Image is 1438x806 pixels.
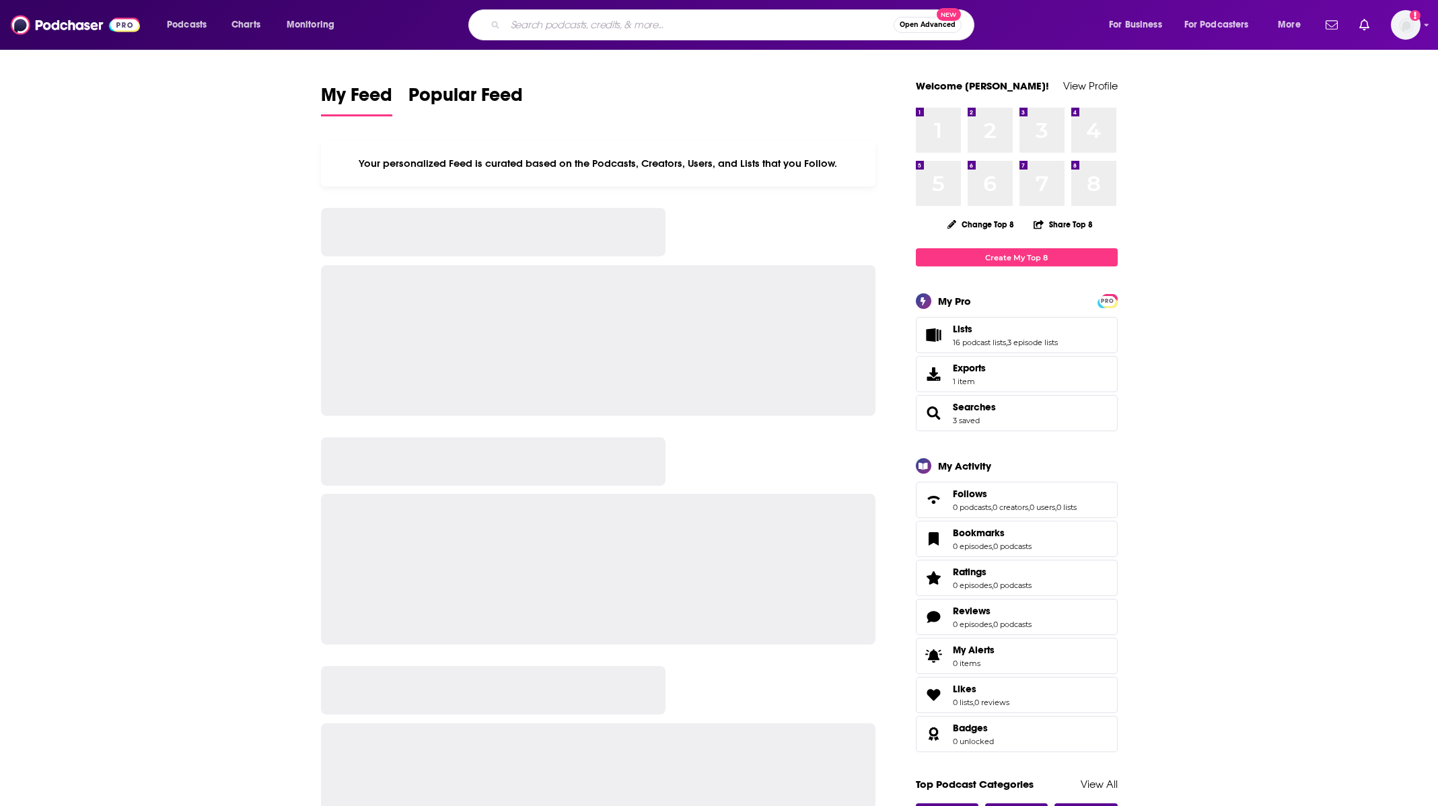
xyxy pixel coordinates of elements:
[916,677,1118,713] span: Likes
[1410,10,1421,21] svg: Add a profile image
[953,566,1032,578] a: Ratings
[953,698,973,707] a: 0 lists
[993,542,1032,551] a: 0 podcasts
[953,683,976,695] span: Likes
[991,503,993,512] span: ,
[1320,13,1343,36] a: Show notifications dropdown
[223,14,268,36] a: Charts
[916,482,1118,518] span: Follows
[921,647,947,665] span: My Alerts
[1391,10,1421,40] button: Show profile menu
[1033,211,1093,237] button: Share Top 8
[953,605,991,617] span: Reviews
[11,12,140,38] img: Podchaser - Follow, Share and Rate Podcasts
[1100,296,1116,306] span: PRO
[1278,15,1301,34] span: More
[953,323,972,335] span: Lists
[953,659,995,668] span: 0 items
[992,620,993,629] span: ,
[321,83,392,114] span: My Feed
[921,725,947,743] a: Badges
[916,317,1118,353] span: Lists
[167,15,207,34] span: Podcasts
[1063,79,1118,92] a: View Profile
[992,581,993,590] span: ,
[953,416,980,425] a: 3 saved
[1030,503,1055,512] a: 0 users
[953,722,994,734] a: Badges
[921,404,947,423] a: Searches
[916,79,1049,92] a: Welcome [PERSON_NAME]!
[953,581,992,590] a: 0 episodes
[973,698,974,707] span: ,
[900,22,956,28] span: Open Advanced
[953,683,1009,695] a: Likes
[921,686,947,704] a: Likes
[921,490,947,509] a: Follows
[974,698,1009,707] a: 0 reviews
[953,377,986,386] span: 1 item
[1184,15,1249,34] span: For Podcasters
[1007,338,1058,347] a: 3 episode lists
[916,521,1118,557] span: Bookmarks
[916,599,1118,635] span: Reviews
[953,527,1032,539] a: Bookmarks
[1006,338,1007,347] span: ,
[921,529,947,548] a: Bookmarks
[408,83,523,116] a: Popular Feed
[953,542,992,551] a: 0 episodes
[993,503,1028,512] a: 0 creators
[1028,503,1030,512] span: ,
[953,401,996,413] a: Searches
[1268,14,1318,36] button: open menu
[993,581,1032,590] a: 0 podcasts
[921,365,947,383] span: Exports
[921,326,947,344] a: Lists
[938,460,991,472] div: My Activity
[1100,14,1179,36] button: open menu
[953,323,1058,335] a: Lists
[408,83,523,114] span: Popular Feed
[1056,503,1077,512] a: 0 lists
[916,560,1118,596] span: Ratings
[921,608,947,626] a: Reviews
[953,644,995,656] span: My Alerts
[1081,778,1118,791] a: View All
[953,488,987,500] span: Follows
[953,722,988,734] span: Badges
[937,8,961,21] span: New
[916,638,1118,674] a: My Alerts
[1109,15,1162,34] span: For Business
[287,15,334,34] span: Monitoring
[953,362,986,374] span: Exports
[231,15,260,34] span: Charts
[1354,13,1375,36] a: Show notifications dropdown
[938,295,971,307] div: My Pro
[993,620,1032,629] a: 0 podcasts
[953,338,1006,347] a: 16 podcast lists
[921,569,947,587] a: Ratings
[505,14,894,36] input: Search podcasts, credits, & more...
[953,605,1032,617] a: Reviews
[1100,295,1116,305] a: PRO
[953,566,986,578] span: Ratings
[277,14,352,36] button: open menu
[939,216,1023,233] button: Change Top 8
[894,17,962,33] button: Open AdvancedNew
[916,356,1118,392] a: Exports
[1055,503,1056,512] span: ,
[916,248,1118,266] a: Create My Top 8
[481,9,987,40] div: Search podcasts, credits, & more...
[157,14,224,36] button: open menu
[1391,10,1421,40] img: User Profile
[916,778,1034,791] a: Top Podcast Categories
[1391,10,1421,40] span: Logged in as ZoeJethani
[1176,14,1268,36] button: open menu
[953,527,1005,539] span: Bookmarks
[953,737,994,746] a: 0 unlocked
[953,488,1077,500] a: Follows
[953,503,991,512] a: 0 podcasts
[992,542,993,551] span: ,
[916,716,1118,752] span: Badges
